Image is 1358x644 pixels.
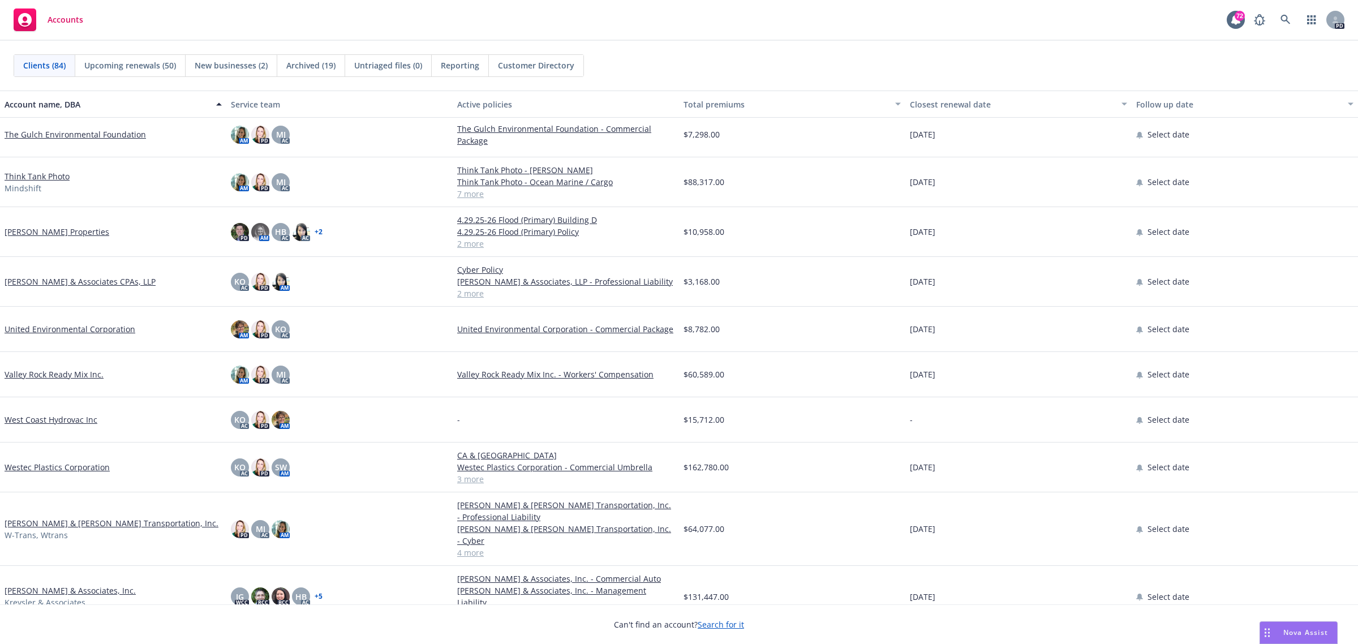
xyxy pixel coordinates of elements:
span: $131,447.00 [684,591,729,603]
span: [DATE] [910,591,935,603]
span: [DATE] [910,461,935,473]
span: - [910,414,913,426]
span: [DATE] [910,128,935,140]
span: KO [234,461,246,473]
span: [DATE] [910,176,935,188]
span: Untriaged files (0) [354,59,422,71]
a: Valley Rock Ready Mix Inc. - Workers' Compensation [457,368,674,380]
span: [DATE] [910,368,935,380]
img: photo [251,126,269,144]
img: photo [251,458,269,476]
span: Accounts [48,15,83,24]
a: [PERSON_NAME] & Associates, Inc. - Management Liability [457,585,674,608]
div: Account name, DBA [5,98,209,110]
a: Report a Bug [1248,8,1271,31]
a: [PERSON_NAME] & Associates, Inc. [5,585,136,596]
span: HB [295,591,307,603]
span: Nova Assist [1283,628,1328,637]
a: 2 more [457,287,674,299]
button: Nova Assist [1260,621,1338,644]
span: - [457,414,460,426]
a: Valley Rock Ready Mix Inc. [5,368,104,380]
span: [DATE] [910,523,935,535]
button: Service team [226,91,453,118]
img: photo [251,320,269,338]
a: United Environmental Corporation - Commercial Package [457,323,674,335]
span: Select date [1148,226,1189,238]
span: Select date [1148,128,1189,140]
span: Select date [1148,414,1189,426]
img: photo [272,587,290,606]
span: [DATE] [910,226,935,238]
a: [PERSON_NAME] Properties [5,226,109,238]
span: MJ [276,128,286,140]
span: $3,168.00 [684,276,720,287]
img: photo [231,126,249,144]
span: $88,317.00 [684,176,724,188]
span: Kreysler & Associates [5,596,85,608]
img: photo [251,273,269,291]
a: 4 more [457,547,674,559]
a: + 2 [315,229,323,235]
img: photo [251,173,269,191]
a: West Coast Hydrovac Inc [5,414,97,426]
span: KO [234,276,246,287]
span: Customer Directory [498,59,574,71]
span: Select date [1148,591,1189,603]
span: Select date [1148,523,1189,535]
a: Search for it [698,619,744,630]
img: photo [251,587,269,606]
span: Select date [1148,368,1189,380]
a: [PERSON_NAME] & Associates, Inc. - Commercial Auto [457,573,674,585]
img: photo [231,520,249,538]
span: $15,712.00 [684,414,724,426]
a: United Environmental Corporation [5,323,135,335]
div: Closest renewal date [910,98,1115,110]
img: photo [272,273,290,291]
span: Reporting [441,59,479,71]
span: Upcoming renewals (50) [84,59,176,71]
img: photo [251,411,269,429]
button: Active policies [453,91,679,118]
a: Think Tank Photo - [PERSON_NAME] [457,164,674,176]
div: Drag to move [1260,622,1274,643]
img: photo [231,223,249,241]
span: SW [275,461,287,473]
a: 4.29.25-26 Flood (Primary) Policy [457,226,674,238]
div: Total premiums [684,98,888,110]
img: photo [292,223,310,241]
a: CA & [GEOGRAPHIC_DATA] [457,449,674,461]
span: W-Trans, Wtrans [5,529,68,541]
img: photo [231,320,249,338]
div: 72 [1235,11,1245,21]
span: Clients (84) [23,59,66,71]
a: 3 more [457,473,674,485]
a: Think Tank Photo - Ocean Marine / Cargo [457,176,674,188]
img: photo [251,366,269,384]
span: [DATE] [910,276,935,287]
button: Closest renewal date [905,91,1132,118]
button: Total premiums [679,91,905,118]
span: Archived (19) [286,59,336,71]
img: photo [231,366,249,384]
a: [PERSON_NAME] & Associates CPAs, LLP [5,276,156,287]
span: New businesses (2) [195,59,268,71]
div: Active policies [457,98,674,110]
span: $64,077.00 [684,523,724,535]
span: Select date [1148,323,1189,335]
span: $162,780.00 [684,461,729,473]
span: $8,782.00 [684,323,720,335]
span: KO [275,323,286,335]
a: 7 more [457,188,674,200]
span: Select date [1148,461,1189,473]
span: Select date [1148,176,1189,188]
span: $60,589.00 [684,368,724,380]
span: MJ [276,368,286,380]
span: Select date [1148,276,1189,287]
img: photo [272,520,290,538]
a: The Gulch Environmental Foundation - Commercial Package [457,123,674,147]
